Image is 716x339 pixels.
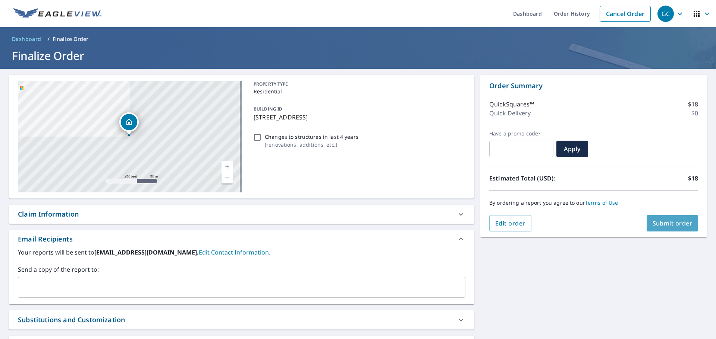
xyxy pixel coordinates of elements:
[9,230,474,248] div: Email Recipients
[9,33,44,45] a: Dashboard
[18,234,73,244] div: Email Recipients
[254,81,462,87] p: PROPERTY TYPE
[47,35,50,44] li: /
[657,6,674,22] div: GC
[18,315,125,325] div: Substitutions and Customization
[265,133,358,141] p: Changes to structures in last 4 years
[585,199,618,206] a: Terms of Use
[562,145,582,153] span: Apply
[222,161,233,172] a: Current Level 17, Zoom In
[18,209,79,219] div: Claim Information
[489,130,553,137] label: Have a promo code?
[18,248,465,257] label: Your reports will be sent to
[489,215,531,231] button: Edit order
[653,219,693,227] span: Submit order
[556,141,588,157] button: Apply
[18,265,465,274] label: Send a copy of the report to:
[489,199,698,206] p: By ordering a report you agree to our
[495,219,525,227] span: Edit order
[199,248,270,256] a: EditContactInfo
[254,113,462,122] p: [STREET_ADDRESS]
[254,87,462,95] p: Residential
[489,81,698,91] p: Order Summary
[688,174,698,183] p: $18
[13,8,101,19] img: EV Logo
[647,215,698,231] button: Submit order
[9,48,707,63] h1: Finalize Order
[53,35,89,43] p: Finalize Order
[489,100,534,109] p: QuickSquares™
[9,310,474,329] div: Substitutions and Customization
[691,109,698,118] p: $0
[254,106,282,112] p: BUILDING ID
[600,6,651,22] a: Cancel Order
[12,35,41,43] span: Dashboard
[688,100,698,109] p: $18
[9,205,474,224] div: Claim Information
[222,172,233,183] a: Current Level 17, Zoom Out
[265,141,358,148] p: ( renovations, additions, etc. )
[9,33,707,45] nav: breadcrumb
[119,112,139,135] div: Dropped pin, building 1, Residential property, 3205 Running Deer Dr Castle Rock, CO 80109
[94,248,199,256] b: [EMAIL_ADDRESS][DOMAIN_NAME].
[489,174,594,183] p: Estimated Total (USD):
[489,109,531,118] p: Quick Delivery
